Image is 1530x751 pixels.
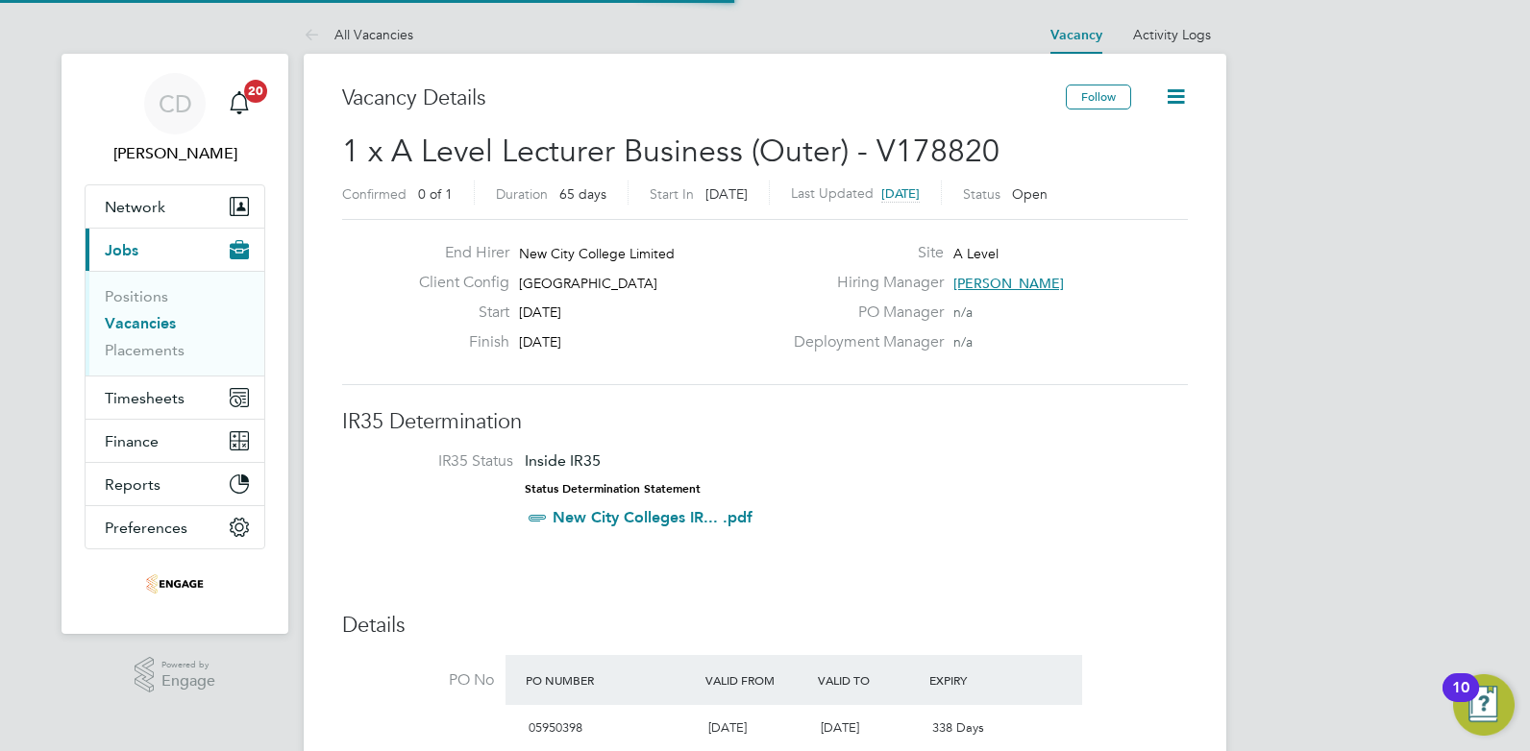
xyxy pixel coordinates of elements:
button: Finance [86,420,264,462]
div: PO Number [521,663,701,697]
span: Network [105,198,165,216]
label: IR35 Status [361,451,513,472]
label: Last Updated [791,184,874,202]
span: Powered by [161,657,215,673]
h3: Details [342,612,1188,640]
span: Preferences [105,519,187,537]
span: Timesheets [105,389,185,407]
span: 65 days [559,185,606,203]
label: Confirmed [342,185,407,203]
span: 05950398 [529,719,582,736]
button: Open Resource Center, 10 new notifications [1453,674,1515,736]
a: 20 [220,73,259,134]
span: 338 Days [932,719,984,736]
h3: IR35 Determination [342,408,1188,436]
span: Claire Duggan [85,142,265,165]
span: New City College Limited [519,245,675,262]
span: CD [159,91,192,116]
span: [PERSON_NAME] [953,275,1064,292]
span: [DATE] [519,303,561,321]
label: Start [404,303,509,323]
div: 10 [1452,688,1469,713]
span: n/a [953,333,973,351]
button: Network [86,185,264,228]
img: omniapeople-logo-retina.png [146,569,204,599]
label: Hiring Manager [782,273,944,293]
label: Finish [404,332,509,352]
span: 1 x A Level Lecturer Business (Outer) - V178820 [342,133,999,170]
div: Valid To [813,663,925,697]
label: Site [782,243,944,263]
button: Jobs [86,229,264,271]
h3: Vacancy Details [342,85,1066,112]
a: All Vacancies [304,26,413,43]
a: Powered byEngage [135,657,216,693]
label: Deployment Manager [782,332,944,352]
span: 20 [244,80,267,103]
span: Jobs [105,241,138,259]
span: Reports [105,475,160,494]
a: CD[PERSON_NAME] [85,73,265,165]
a: Activity Logs [1133,26,1211,43]
span: n/a [953,303,973,321]
a: Go to home page [85,569,265,599]
span: [DATE] [821,719,859,736]
span: [DATE] [705,185,748,203]
label: PO Manager [782,303,944,323]
button: Timesheets [86,376,264,419]
span: [DATE] [708,719,747,736]
strong: Status Determination Statement [525,482,701,496]
span: [GEOGRAPHIC_DATA] [519,275,657,292]
a: New City Colleges IR... .pdf [553,508,753,526]
div: Jobs [86,271,264,375]
div: Expiry [925,663,1037,697]
button: Follow [1066,85,1131,109]
label: Status [963,185,1000,203]
span: Finance [105,432,159,450]
label: Client Config [404,273,509,293]
span: [DATE] [519,333,561,351]
a: Positions [105,287,168,305]
label: End Hirer [404,243,509,263]
a: Vacancy [1050,27,1102,43]
a: Vacancies [105,314,176,332]
span: 0 of 1 [418,185,453,203]
button: Reports [86,463,264,505]
label: Duration [496,185,548,203]
span: Engage [161,673,215,690]
span: Open [1012,185,1048,203]
div: Valid From [701,663,813,697]
span: Inside IR35 [525,451,601,470]
span: [DATE] [881,185,920,202]
button: Preferences [86,506,264,548]
label: Start In [650,185,694,203]
label: PO No [342,670,494,690]
span: A Level [953,245,999,262]
nav: Main navigation [62,54,288,634]
a: Placements [105,341,185,359]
